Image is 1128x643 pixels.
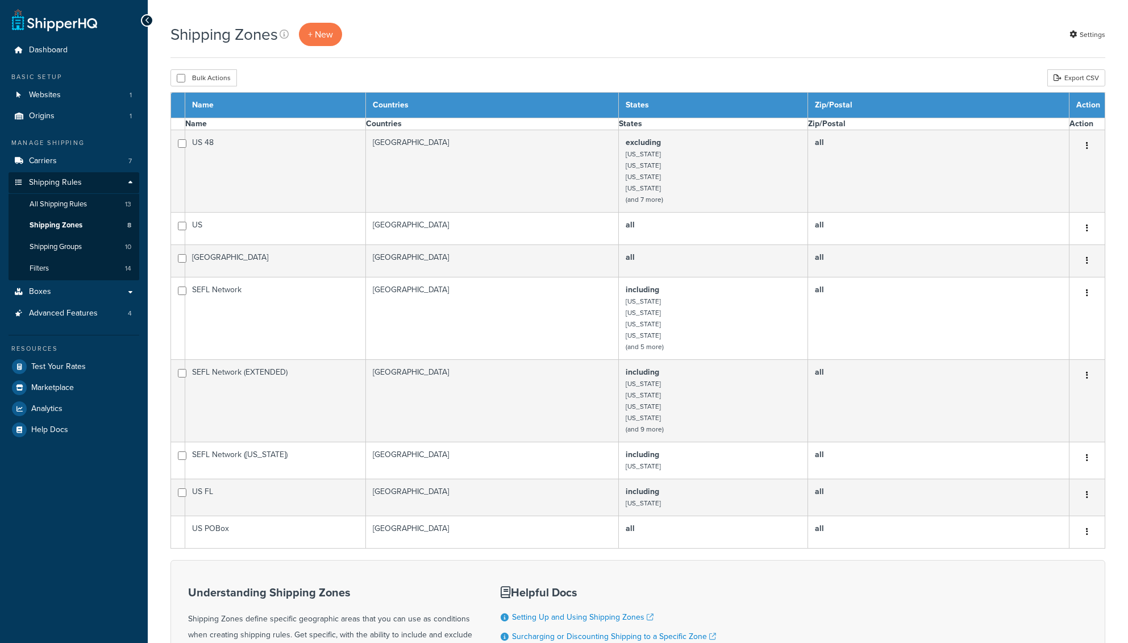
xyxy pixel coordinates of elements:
[31,425,68,435] span: Help Docs
[366,277,619,360] td: [GEOGRAPHIC_DATA]
[9,172,139,193] a: Shipping Rules
[626,449,659,461] b: including
[626,296,661,306] small: [US_STATE]
[626,149,661,159] small: [US_STATE]
[815,219,824,231] b: all
[185,245,366,277] td: [GEOGRAPHIC_DATA]
[9,377,139,398] a: Marketplace
[185,277,366,360] td: SEFL Network
[188,586,472,599] h3: Understanding Shipping Zones
[366,479,619,516] td: [GEOGRAPHIC_DATA]
[125,264,131,273] span: 14
[626,486,659,497] b: including
[626,251,635,263] b: all
[185,130,366,213] td: US 48
[31,404,63,414] span: Analytics
[815,522,824,534] b: all
[9,237,139,258] a: Shipping Groups 10
[808,93,1069,118] th: Zip/Postal
[128,156,132,166] span: 7
[815,136,824,148] b: all
[29,178,82,188] span: Shipping Rules
[30,242,82,252] span: Shipping Groups
[170,23,278,45] h1: Shipping Zones
[125,200,131,209] span: 13
[626,172,661,182] small: [US_STATE]
[9,106,139,127] a: Origins 1
[626,401,661,412] small: [US_STATE]
[1047,69,1105,86] a: Export CSV
[626,498,661,508] small: [US_STATE]
[626,194,663,205] small: (and 7 more)
[30,221,82,230] span: Shipping Zones
[366,213,619,245] td: [GEOGRAPHIC_DATA]
[12,9,97,31] a: ShipperHQ Home
[9,356,139,377] a: Test Your Rates
[626,342,664,352] small: (and 5 more)
[29,287,51,297] span: Boxes
[9,258,139,279] li: Filters
[31,362,86,372] span: Test Your Rates
[30,264,49,273] span: Filters
[170,69,237,86] button: Bulk Actions
[626,366,659,378] b: including
[9,172,139,280] li: Shipping Rules
[30,200,87,209] span: All Shipping Rules
[9,420,139,440] a: Help Docs
[31,383,74,393] span: Marketplace
[130,111,132,121] span: 1
[9,194,139,215] li: All Shipping Rules
[9,303,139,324] a: Advanced Features 4
[9,215,139,236] a: Shipping Zones 8
[9,40,139,61] a: Dashboard
[512,611,654,623] a: Setting Up and Using Shipping Zones
[626,284,659,296] b: including
[9,151,139,172] li: Carriers
[185,442,366,479] td: SEFL Network ([US_STATE])
[299,23,342,46] a: + New
[815,449,824,461] b: all
[626,183,661,193] small: [US_STATE]
[815,366,824,378] b: all
[9,215,139,236] li: Shipping Zones
[626,319,661,329] small: [US_STATE]
[366,118,619,130] th: Countries
[618,93,808,118] th: States
[9,194,139,215] a: All Shipping Rules 13
[626,308,661,318] small: [US_STATE]
[9,138,139,148] div: Manage Shipping
[185,360,366,442] td: SEFL Network (EXTENDED)
[626,413,661,423] small: [US_STATE]
[125,242,131,252] span: 10
[366,516,619,549] td: [GEOGRAPHIC_DATA]
[29,45,68,55] span: Dashboard
[130,90,132,100] span: 1
[29,156,57,166] span: Carriers
[815,284,824,296] b: all
[626,330,661,341] small: [US_STATE]
[1069,27,1105,43] a: Settings
[366,130,619,213] td: [GEOGRAPHIC_DATA]
[626,424,664,434] small: (and 9 more)
[29,309,98,318] span: Advanced Features
[808,118,1069,130] th: Zip/Postal
[9,258,139,279] a: Filters 14
[185,213,366,245] td: US
[185,93,366,118] th: Name
[127,221,131,230] span: 8
[185,479,366,516] td: US FL
[9,237,139,258] li: Shipping Groups
[618,118,808,130] th: States
[29,90,61,100] span: Websites
[9,281,139,302] a: Boxes
[626,390,661,400] small: [US_STATE]
[185,516,366,549] td: US POBox
[9,344,139,354] div: Resources
[626,219,635,231] b: all
[9,85,139,106] a: Websites 1
[9,72,139,82] div: Basic Setup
